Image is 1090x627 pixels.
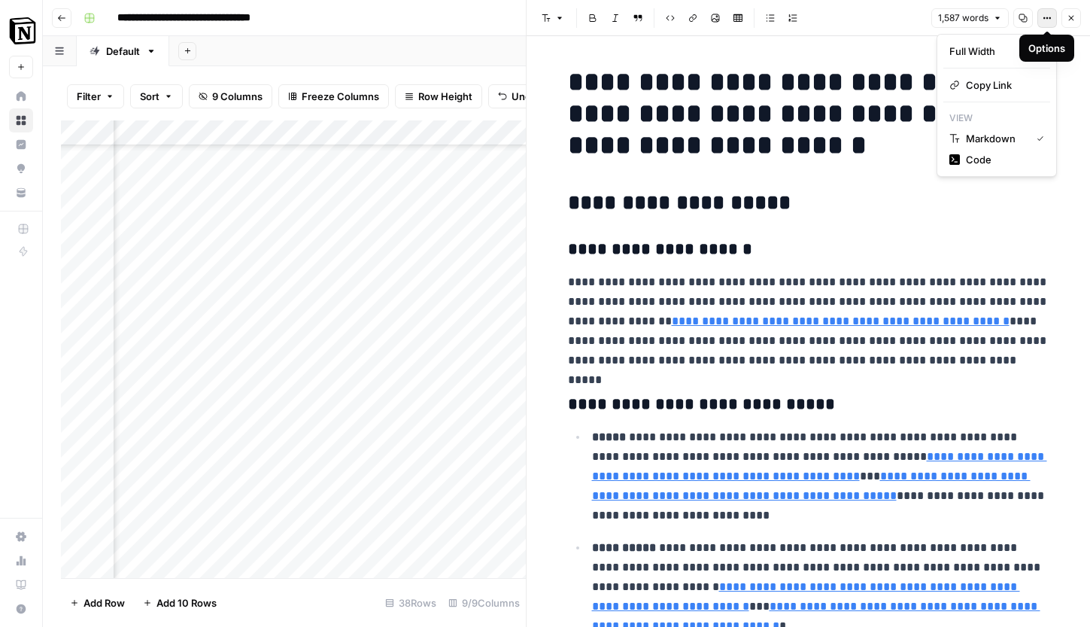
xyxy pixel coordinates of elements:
[488,84,547,108] button: Undo
[83,595,125,610] span: Add Row
[278,84,389,108] button: Freeze Columns
[9,157,33,181] a: Opportunities
[9,12,33,50] button: Workspace: Notion
[966,152,1038,167] span: Code
[442,591,526,615] div: 9/9 Columns
[949,44,1019,59] div: Full Width
[156,595,217,610] span: Add 10 Rows
[9,132,33,157] a: Insights
[9,549,33,573] a: Usage
[512,89,537,104] span: Undo
[931,8,1009,28] button: 1,587 words
[77,36,169,66] a: Default
[9,525,33,549] a: Settings
[9,573,33,597] a: Learning Hub
[943,108,1050,128] p: View
[9,108,33,132] a: Browse
[418,89,472,104] span: Row Height
[302,89,379,104] span: Freeze Columns
[61,591,134,615] button: Add Row
[379,591,442,615] div: 38 Rows
[966,131,1025,146] span: Markdown
[189,84,272,108] button: 9 Columns
[77,89,101,104] span: Filter
[938,11,988,25] span: 1,587 words
[966,78,1038,93] span: Copy Link
[9,181,33,205] a: Your Data
[9,84,33,108] a: Home
[67,84,124,108] button: Filter
[212,89,263,104] span: 9 Columns
[395,84,482,108] button: Row Height
[106,44,140,59] div: Default
[130,84,183,108] button: Sort
[9,597,33,621] button: Help + Support
[140,89,159,104] span: Sort
[134,591,226,615] button: Add 10 Rows
[9,17,36,44] img: Notion Logo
